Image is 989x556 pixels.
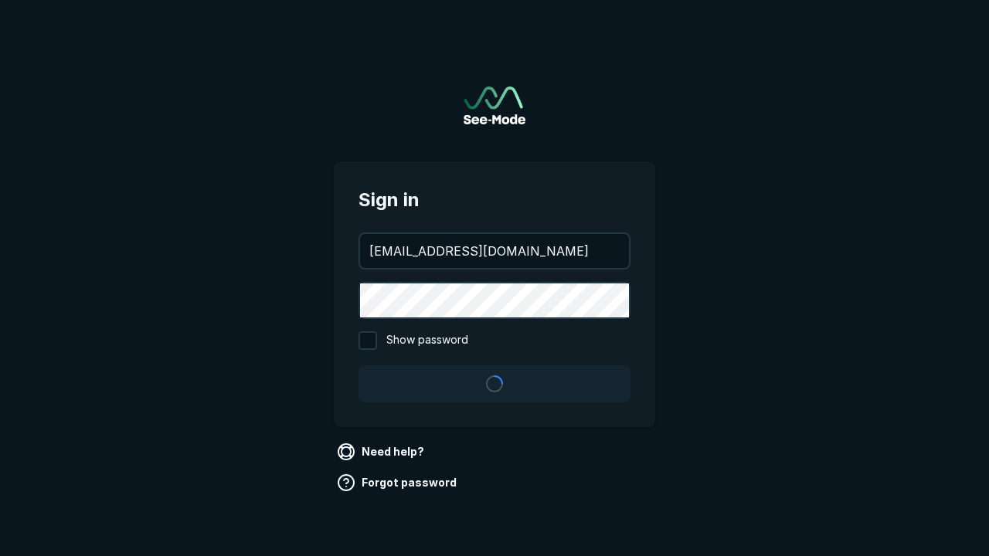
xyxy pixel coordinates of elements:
a: Need help? [334,439,430,464]
a: Go to sign in [464,86,525,124]
span: Show password [386,331,468,350]
a: Forgot password [334,470,463,495]
input: your@email.com [360,234,629,268]
span: Sign in [359,186,630,214]
img: See-Mode Logo [464,86,525,124]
